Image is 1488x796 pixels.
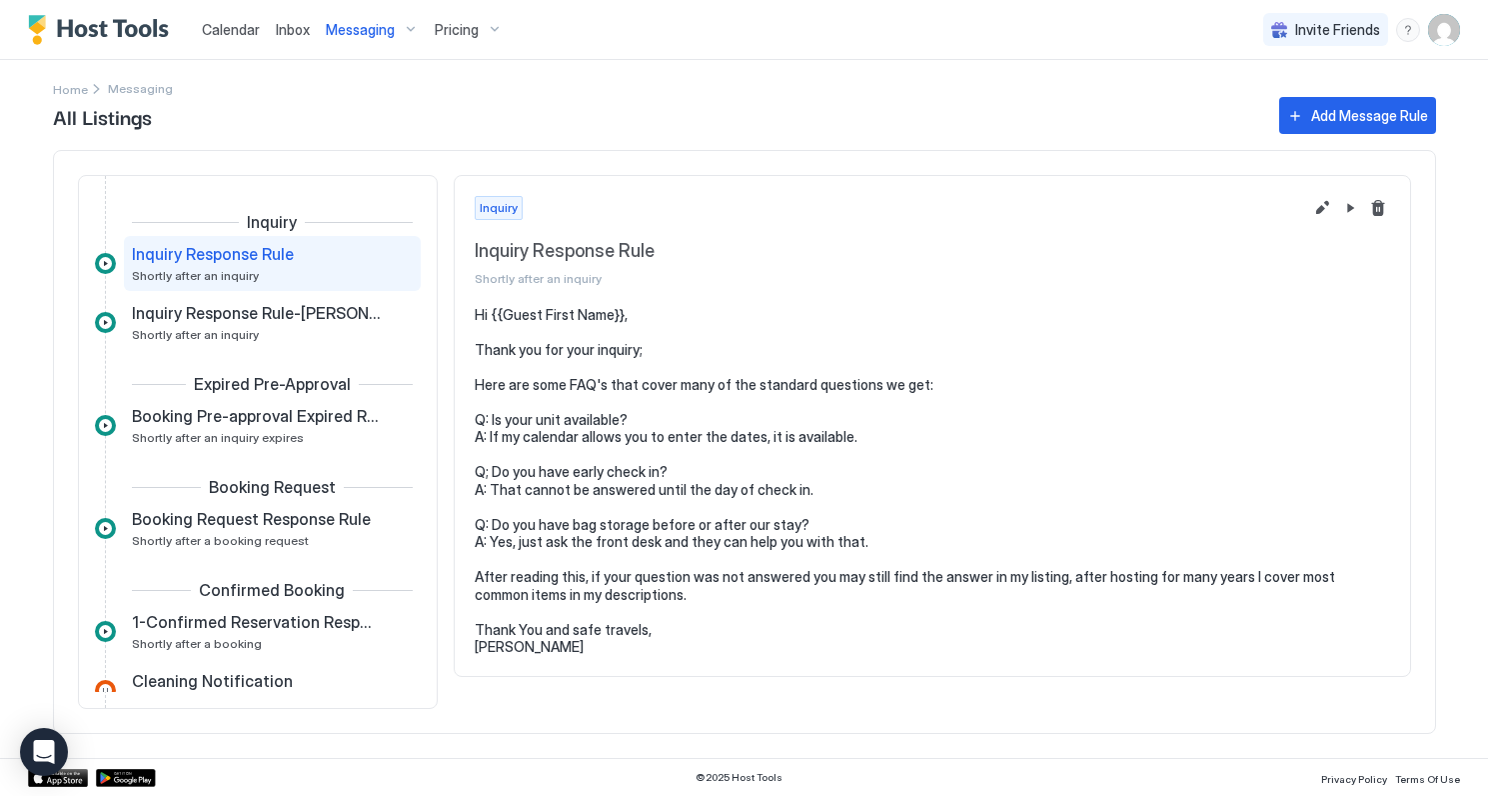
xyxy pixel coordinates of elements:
span: Pricing [435,21,479,39]
a: App Store [28,769,88,787]
span: Booking Request Response Rule [132,509,371,529]
span: Expired Pre-Approval [194,374,351,394]
button: Delete message rule [1366,196,1390,220]
span: Shortly after an inquiry [132,327,259,342]
a: Terms Of Use [1395,767,1460,788]
div: Add Message Rule [1311,105,1428,126]
div: User profile [1428,14,1460,46]
span: Inquiry [247,212,297,232]
a: Privacy Policy [1321,767,1387,788]
a: Google Play Store [96,769,156,787]
span: Shortly after a booking [132,636,262,651]
span: Confirmed Booking [199,580,345,600]
span: Shortly after an inquiry [475,271,1302,286]
span: Terms Of Use [1395,773,1460,785]
span: Privacy Policy [1321,773,1387,785]
span: Inbox [276,21,310,38]
span: Inquiry Response Rule-[PERSON_NAME] email to test AI [132,303,381,323]
span: Calendar [202,21,260,38]
button: Add Message Rule [1279,97,1436,134]
span: Breadcrumb [108,81,173,96]
span: 1-Confirmed Reservation Response [132,612,381,632]
div: Breadcrumb [53,78,88,99]
span: Shortly after an inquiry expires [132,430,304,445]
span: Inquiry Response Rule [475,240,1302,263]
a: Host Tools Logo [28,15,178,45]
div: menu [1396,18,1420,42]
span: Cleaning Notification [132,671,293,691]
a: Home [53,78,88,99]
span: All Listings [53,101,1259,131]
button: Pause Message Rule [1338,196,1362,220]
a: Calendar [202,19,260,40]
a: Inbox [276,19,310,40]
span: Invite Friends [1295,21,1380,39]
div: Open Intercom Messenger [20,728,68,776]
span: © 2025 Host Tools [696,771,782,784]
pre: Hi {{Guest First Name}}, Thank you for your inquiry; Here are some FAQ's that cover many of the s... [475,306,1390,656]
span: Inquiry Response Rule [132,244,294,264]
span: Shortly after a booking request [132,533,309,548]
span: Booking Request [209,477,336,497]
span: Inquiry [480,199,518,217]
span: Home [53,82,88,97]
button: Edit message rule [1310,196,1334,220]
span: Shortly after an inquiry [132,268,259,283]
span: Booking Pre-approval Expired Rule [132,406,381,426]
span: Messaging [326,21,395,39]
